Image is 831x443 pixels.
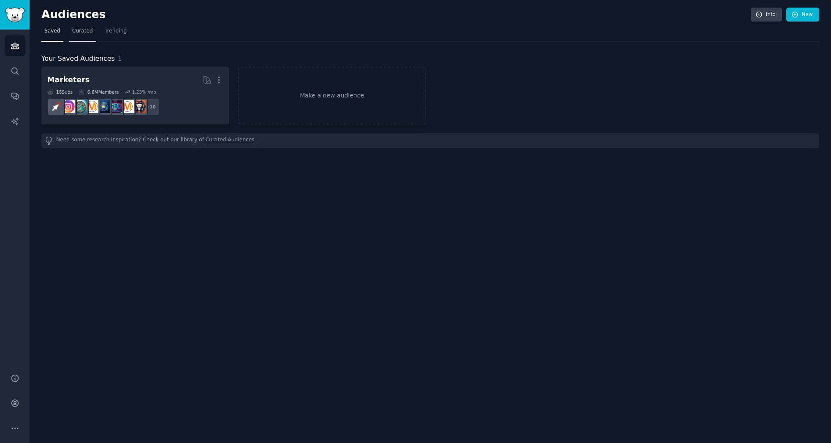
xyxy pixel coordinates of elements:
img: PPC [50,100,63,113]
img: InstagramMarketing [62,100,75,113]
img: GummySearch logo [5,8,24,22]
div: 6.6M Members [79,89,119,95]
img: DigitalMarketing [85,100,98,113]
a: Curated [69,24,96,42]
span: Trending [105,27,127,35]
div: Need some research inspiration? Check out our library of [41,133,819,148]
img: socialmedia [133,100,146,113]
h2: Audiences [41,8,751,22]
div: 18 Sub s [47,89,73,95]
div: + 10 [142,98,160,116]
span: Saved [44,27,60,35]
img: SEO [109,100,122,113]
div: 1.23 % /mo [132,89,156,95]
a: Trending [102,24,130,42]
span: Curated [72,27,93,35]
a: Saved [41,24,63,42]
span: 1 [118,54,122,62]
a: Marketers18Subs6.6MMembers1.23% /mo+10socialmediamarketingSEOdigital_marketingDigitalMarketingAff... [41,67,229,124]
a: Make a new audience [238,67,426,124]
img: Affiliatemarketing [73,100,87,113]
a: Info [751,8,782,22]
a: Curated Audiences [206,136,255,145]
div: Marketers [47,75,90,85]
a: New [786,8,819,22]
img: marketing [121,100,134,113]
span: Your Saved Audiences [41,54,115,64]
img: digital_marketing [97,100,110,113]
